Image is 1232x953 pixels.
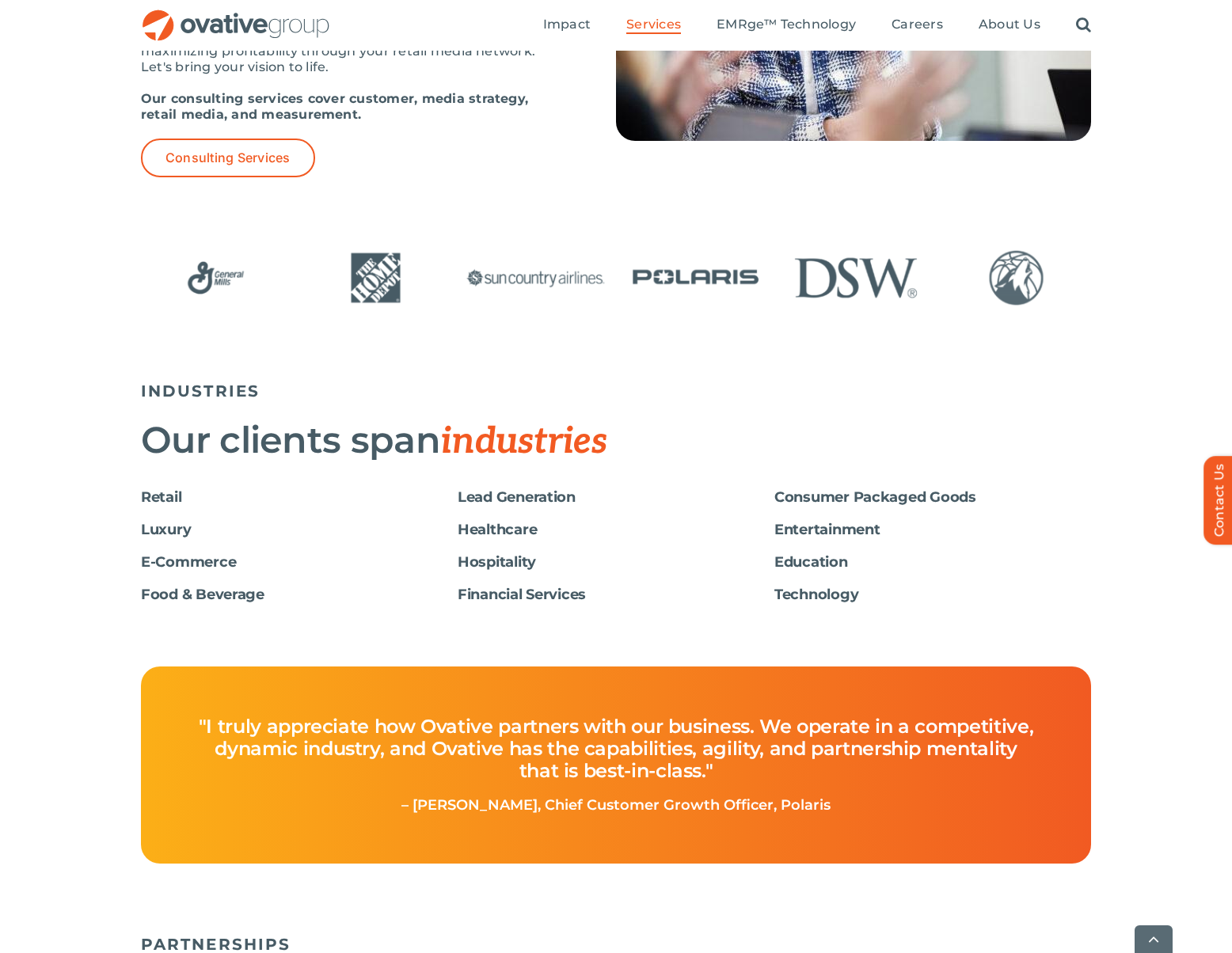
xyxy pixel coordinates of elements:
[774,554,1091,571] h6: Education
[979,17,1040,34] a: About Us
[461,247,610,312] div: 9 / 24
[621,247,770,312] div: 10 / 24
[458,587,774,603] h6: Financial Services
[301,247,451,312] div: 8 / 24
[458,554,774,571] h6: Hospitality
[774,489,1091,506] h6: Consumer Packaged Goods
[141,139,315,177] a: Consulting Services
[141,420,1091,461] h2: Our clients span
[141,522,458,538] h6: Luxury
[165,150,291,165] span: Consulting Services
[543,17,591,32] span: Impact
[781,247,930,312] div: 11 / 24
[941,247,1091,312] div: 12 / 24
[979,17,1040,32] span: About Us
[626,17,681,32] span: Services
[141,8,331,23] a: OG_Full_horizontal_RGB
[458,522,774,538] h6: Healthcare
[717,17,856,32] span: EMRge™ Technology
[141,247,291,312] div: 7 / 24
[1076,17,1091,34] a: Search
[892,17,943,32] span: Careers
[892,17,943,34] a: Careers
[141,382,1091,401] h5: INDUSTRIES
[626,17,681,34] a: Services
[774,587,1091,603] h6: Technology
[141,489,458,506] h6: Retail
[178,700,1054,798] h4: "I truly appreciate how Ovative partners with our business. We operate in a competitive, dynamic ...
[458,489,774,506] h6: Lead Generation
[141,587,458,603] h6: Food & Beverage
[141,91,528,122] strong: Our consulting services cover customer, media strategy, retail media, and measurement.
[141,554,458,571] h6: E-Commerce
[543,17,591,34] a: Impact
[717,17,856,34] a: EMRge™ Technology
[774,522,1091,538] h6: Entertainment
[440,420,606,464] span: industries
[178,798,1054,814] p: – [PERSON_NAME], Chief Customer Growth Officer, Polaris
